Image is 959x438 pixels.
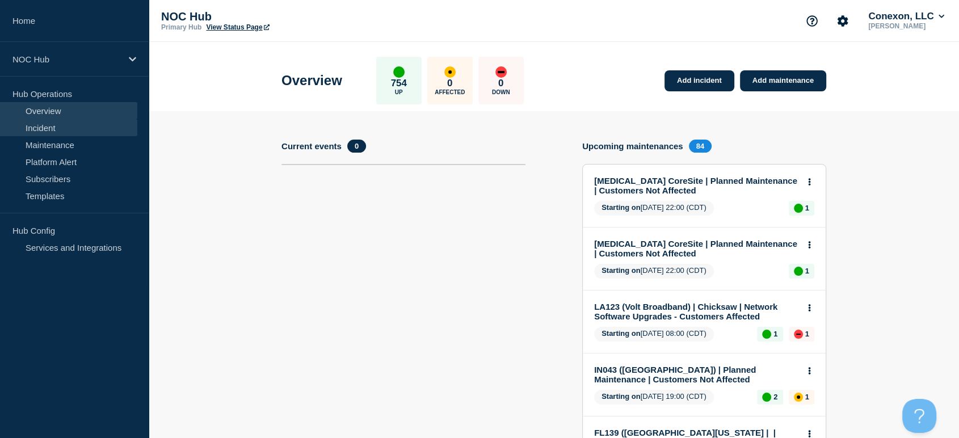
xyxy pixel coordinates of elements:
[498,78,503,89] p: 0
[762,330,771,339] div: up
[594,390,714,405] span: [DATE] 19:00 (CDT)
[594,264,714,279] span: [DATE] 22:00 (CDT)
[393,66,405,78] div: up
[435,89,465,95] p: Affected
[773,393,777,401] p: 2
[805,267,809,275] p: 1
[594,201,714,216] span: [DATE] 22:00 (CDT)
[594,365,799,384] a: IN043 ([GEOGRAPHIC_DATA]) | Planned Maintenance | Customers Not Affected
[444,66,456,78] div: affected
[794,393,803,402] div: affected
[602,392,641,401] span: Starting on
[602,266,641,275] span: Starting on
[805,393,809,401] p: 1
[773,330,777,338] p: 1
[805,204,809,212] p: 1
[594,327,714,342] span: [DATE] 08:00 (CDT)
[794,330,803,339] div: down
[281,141,342,151] h4: Current events
[582,141,683,151] h4: Upcoming maintenances
[447,78,452,89] p: 0
[594,176,799,195] a: [MEDICAL_DATA] CoreSite | Planned Maintenance | Customers Not Affected
[689,140,712,153] span: 84
[395,89,403,95] p: Up
[347,140,366,153] span: 0
[594,239,799,258] a: [MEDICAL_DATA] CoreSite | Planned Maintenance | Customers Not Affected
[161,23,201,31] p: Primary Hub
[800,9,824,33] button: Support
[664,70,734,91] a: Add incident
[602,203,641,212] span: Starting on
[495,66,507,78] div: down
[281,73,342,89] h1: Overview
[206,23,269,31] a: View Status Page
[594,302,799,321] a: LA123 (Volt Broadband) | Chicksaw | Network Software Upgrades - Customers Affected
[866,11,947,22] button: Conexon, LLC
[602,329,641,338] span: Starting on
[794,204,803,213] div: up
[161,10,388,23] p: NOC Hub
[492,89,510,95] p: Down
[794,267,803,276] div: up
[391,78,407,89] p: 754
[740,70,826,91] a: Add maintenance
[831,9,855,33] button: Account settings
[866,22,947,30] p: [PERSON_NAME]
[12,54,121,64] p: NOC Hub
[902,399,936,433] iframe: Help Scout Beacon - Open
[762,393,771,402] div: up
[805,330,809,338] p: 1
